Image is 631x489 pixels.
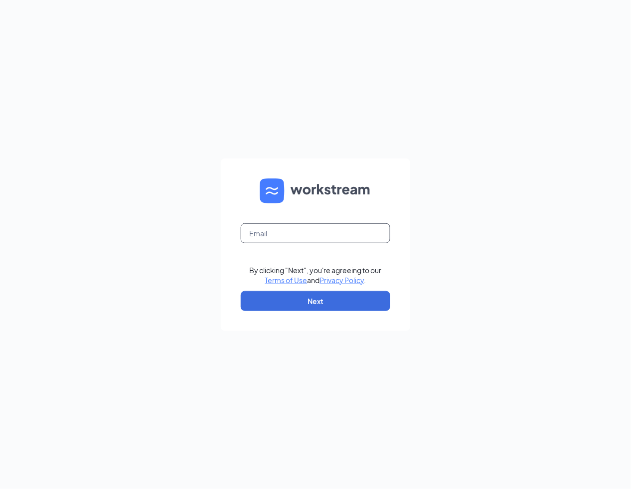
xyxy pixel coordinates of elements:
a: Privacy Policy [320,276,364,285]
a: Terms of Use [265,276,308,285]
button: Next [241,291,390,311]
img: WS logo and Workstream text [260,178,371,203]
div: By clicking "Next", you're agreeing to our and . [250,265,382,285]
input: Email [241,223,390,243]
